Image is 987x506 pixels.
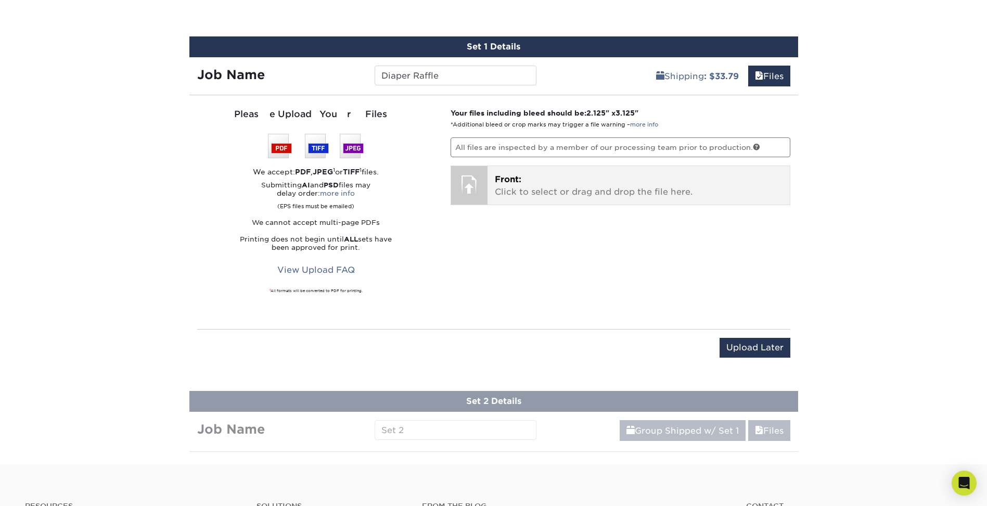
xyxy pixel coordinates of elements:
strong: Your files including bleed should be: " x " [451,109,638,117]
p: All files are inspected by a member of our processing team prior to production. [451,137,790,157]
span: shipping [656,71,664,81]
strong: ALL [344,235,358,243]
span: shipping [626,426,635,436]
p: We cannot accept multi-page PDFs [197,219,435,227]
div: All formats will be converted to PDF for printing. [197,288,435,294]
strong: Job Name [197,67,265,82]
small: (EPS files must be emailed) [277,198,354,210]
span: 2.125 [586,109,606,117]
span: files [755,71,763,81]
a: Files [748,420,790,441]
a: more info [320,189,355,197]
div: Please Upload Your Files [197,108,435,121]
sup: 1 [270,288,271,292]
div: Set 1 Details [189,36,798,57]
strong: JPEG [313,168,333,176]
strong: PDF [295,168,311,176]
div: Open Intercom Messenger [952,471,977,496]
input: Enter a job name [375,66,536,85]
p: Submitting and files may delay order: [197,181,435,210]
div: We accept: , or files. [197,167,435,177]
small: *Additional bleed or crop marks may trigger a file warning – [451,121,658,128]
a: Group Shipped w/ Set 1 [620,420,746,441]
span: 3.125 [616,109,635,117]
sup: 1 [360,167,362,173]
a: View Upload FAQ [271,260,362,280]
a: more info [630,121,658,128]
sup: 1 [333,167,335,173]
b: : $33.79 [704,71,739,81]
input: Upload Later [720,338,790,358]
strong: PSD [324,181,339,189]
p: Click to select or drag and drop the file here. [495,173,783,198]
strong: TIFF [343,168,360,176]
span: Front: [495,174,521,184]
span: files [755,426,763,436]
a: Shipping: $33.79 [649,66,746,86]
strong: AI [302,181,310,189]
a: Files [748,66,790,86]
p: Printing does not begin until sets have been approved for print. [197,235,435,252]
img: We accept: PSD, TIFF, or JPEG (JPG) [268,134,364,158]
